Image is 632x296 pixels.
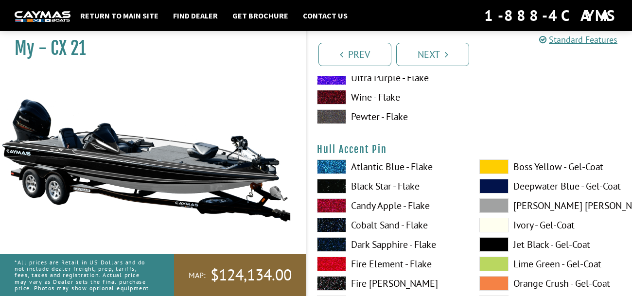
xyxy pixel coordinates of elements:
[317,276,460,291] label: Fire [PERSON_NAME]
[317,257,460,271] label: Fire Element - Flake
[479,237,622,252] label: Jet Black - Gel-Coat
[479,218,622,232] label: Ivory - Gel-Coat
[174,254,306,296] a: MAP:$124,134.00
[317,159,460,174] label: Atlantic Blue - Flake
[15,37,282,59] h1: My - CX 21
[396,43,469,66] a: Next
[317,218,460,232] label: Cobalt Sand - Flake
[189,270,206,280] span: MAP:
[317,109,460,124] label: Pewter - Flake
[484,5,617,26] div: 1-888-4CAYMAS
[479,179,622,193] label: Deepwater Blue - Gel-Coat
[317,143,622,156] h4: Hull Accent Pin
[75,9,163,22] a: Return to main site
[317,90,460,104] label: Wine - Flake
[228,9,293,22] a: Get Brochure
[317,179,460,193] label: Black Star - Flake
[317,198,460,213] label: Candy Apple - Flake
[317,237,460,252] label: Dark Sapphire - Flake
[479,276,622,291] label: Orange Crush - Gel-Coat
[318,43,391,66] a: Prev
[15,11,70,21] img: white-logo-c9c8dbefe5ff5ceceb0f0178aa75bf4bb51f6bca0971e226c86eb53dfe498488.png
[298,9,352,22] a: Contact Us
[211,265,292,285] span: $124,134.00
[168,9,223,22] a: Find Dealer
[316,41,632,66] ul: Pagination
[539,34,617,45] a: Standard Features
[15,254,152,296] p: *All prices are Retail in US Dollars and do not include dealer freight, prep, tariffs, fees, taxe...
[317,70,460,85] label: Ultra Purple - Flake
[479,159,622,174] label: Boss Yellow - Gel-Coat
[479,198,622,213] label: [PERSON_NAME] [PERSON_NAME] - Gel-Coat
[479,257,622,271] label: Lime Green - Gel-Coat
